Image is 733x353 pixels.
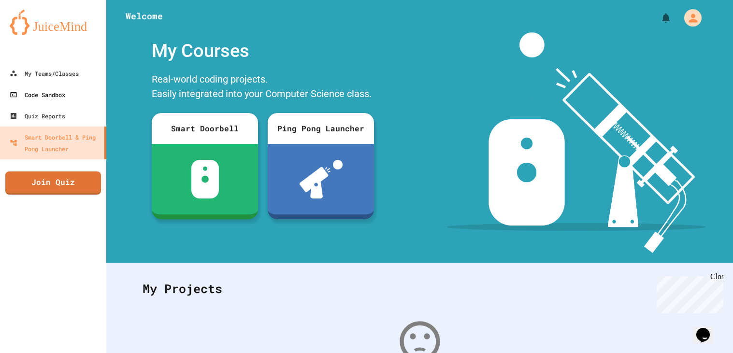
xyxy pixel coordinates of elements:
[147,32,379,70] div: My Courses
[447,32,706,253] img: banner-image-my-projects.png
[5,171,101,195] a: Join Quiz
[4,4,67,61] div: Chat with us now!Close
[674,7,704,29] div: My Account
[152,113,258,144] div: Smart Doorbell
[10,131,101,155] div: Smart Doorbell & Ping Pong Launcher
[191,160,219,198] img: sdb-white.svg
[10,89,65,100] div: Code Sandbox
[10,68,79,79] div: My Teams/Classes
[133,270,706,308] div: My Projects
[147,70,379,106] div: Real-world coding projects. Easily integrated into your Computer Science class.
[692,314,723,343] iframe: chat widget
[10,110,65,122] div: Quiz Reports
[300,160,343,198] img: ppl-with-ball.png
[10,10,97,35] img: logo-orange.svg
[268,113,374,144] div: Ping Pong Launcher
[653,272,723,313] iframe: chat widget
[642,10,674,26] div: My Notifications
